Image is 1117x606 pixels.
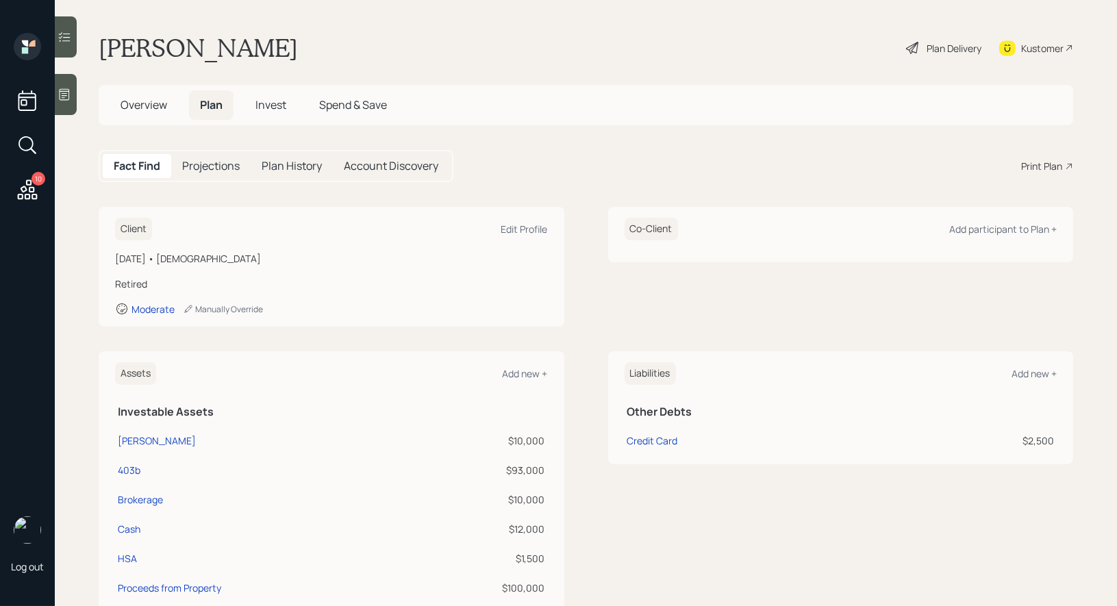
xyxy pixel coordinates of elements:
[414,463,545,477] div: $93,000
[99,33,298,63] h1: [PERSON_NAME]
[131,303,175,316] div: Moderate
[503,367,548,380] div: Add new +
[625,362,676,385] h6: Liabilities
[182,160,240,173] h5: Projections
[414,433,545,448] div: $10,000
[115,218,152,240] h6: Client
[414,551,545,566] div: $1,500
[32,172,45,186] div: 10
[118,522,140,536] div: Cash
[118,551,137,566] div: HSA
[414,581,545,595] div: $100,000
[262,160,322,173] h5: Plan History
[927,41,981,55] div: Plan Delivery
[118,405,545,418] h5: Investable Assets
[14,516,41,544] img: treva-nostdahl-headshot.png
[255,97,286,112] span: Invest
[118,463,140,477] div: 403b
[319,97,387,112] span: Spend & Save
[888,433,1054,448] div: $2,500
[625,218,678,240] h6: Co-Client
[1021,41,1064,55] div: Kustomer
[501,223,548,236] div: Edit Profile
[627,405,1055,418] h5: Other Debts
[414,492,545,507] div: $10,000
[114,160,160,173] h5: Fact Find
[115,251,548,266] div: [DATE] • [DEMOGRAPHIC_DATA]
[1012,367,1057,380] div: Add new +
[344,160,438,173] h5: Account Discovery
[115,277,548,291] div: Retired
[118,433,196,448] div: [PERSON_NAME]
[949,223,1057,236] div: Add participant to Plan +
[118,581,221,595] div: Proceeds from Property
[121,97,167,112] span: Overview
[627,433,678,448] div: Credit Card
[414,522,545,536] div: $12,000
[200,97,223,112] span: Plan
[183,303,263,315] div: Manually Override
[118,492,163,507] div: Brokerage
[115,362,156,385] h6: Assets
[1021,159,1062,173] div: Print Plan
[11,560,44,573] div: Log out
